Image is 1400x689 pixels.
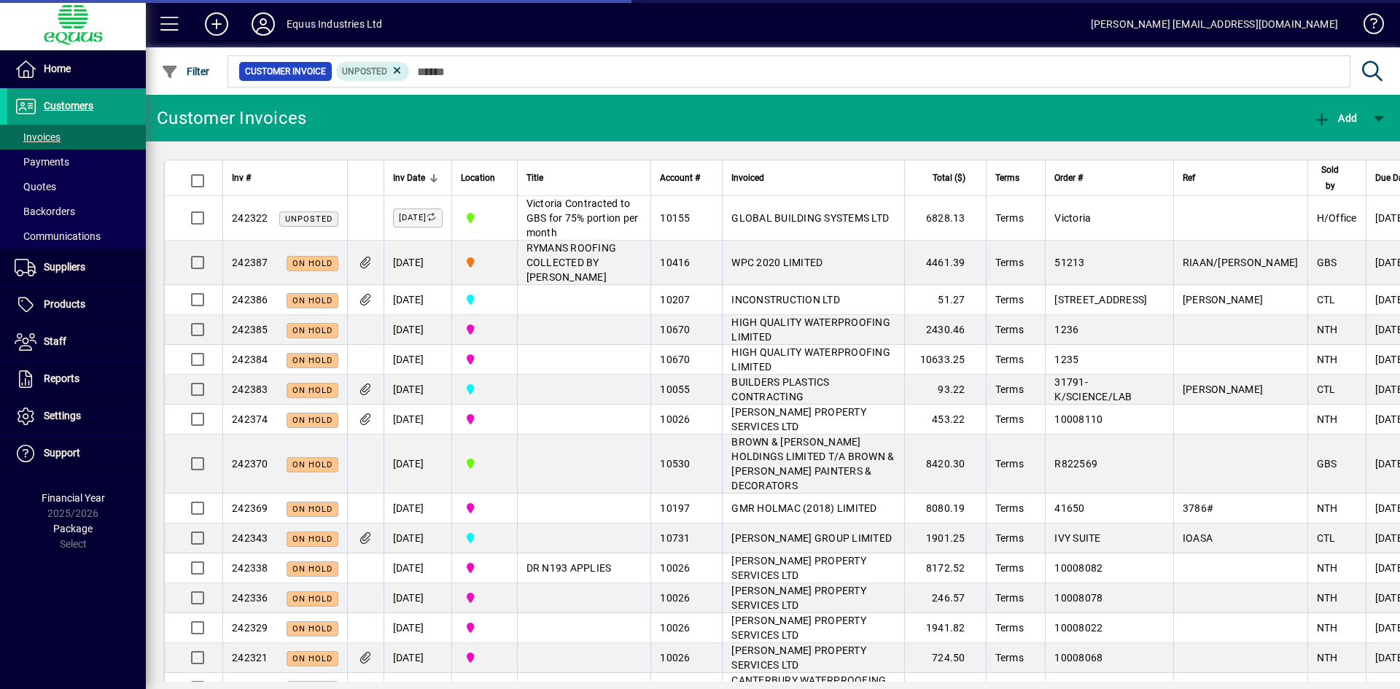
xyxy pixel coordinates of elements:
[384,523,451,553] td: [DATE]
[904,315,985,345] td: 2430.46
[995,170,1019,186] span: Terms
[731,316,890,343] span: HIGH QUALITY WATERPROOFING LIMITED
[731,212,889,224] span: GLOBAL BUILDING SYSTEMS LTD
[731,436,894,491] span: BROWN & [PERSON_NAME] HOLDINGS LIMITED T/A BROWN & [PERSON_NAME] PAINTERS & DECORATORS
[7,149,146,174] a: Payments
[461,500,508,516] span: 2N NORTHERN
[393,170,425,186] span: Inv Date
[15,131,61,143] span: Invoices
[292,460,332,470] span: On hold
[1317,502,1338,514] span: NTH
[292,259,332,268] span: On hold
[1317,458,1337,470] span: GBS
[1054,532,1100,544] span: IVY SUITE
[232,532,268,544] span: 242343
[44,298,85,310] span: Products
[15,206,75,217] span: Backorders
[232,384,268,395] span: 242383
[1183,532,1213,544] span: IOASA
[384,435,451,494] td: [DATE]
[292,564,332,574] span: On hold
[995,562,1024,574] span: Terms
[384,583,451,613] td: [DATE]
[384,345,451,375] td: [DATE]
[384,241,451,285] td: [DATE]
[995,532,1024,544] span: Terms
[1317,532,1336,544] span: CTL
[731,294,840,305] span: INCONSTRUCTION LTD
[232,622,268,634] span: 242329
[1183,170,1299,186] div: Ref
[232,458,268,470] span: 242370
[1317,622,1338,634] span: NTH
[393,209,443,227] label: [DATE]
[1183,170,1195,186] span: Ref
[731,376,829,402] span: BUILDERS PLASTICS CONTRACTING
[1317,257,1337,268] span: GBS
[731,615,866,641] span: [PERSON_NAME] PROPERTY SERVICES LTD
[660,257,690,268] span: 10416
[1054,257,1084,268] span: 51213
[157,106,306,130] div: Customer Invoices
[384,405,451,435] td: [DATE]
[44,410,81,421] span: Settings
[904,613,985,643] td: 1941.82
[731,170,764,186] span: Invoiced
[660,502,690,514] span: 10197
[292,594,332,604] span: On hold
[1054,592,1102,604] span: 10008078
[995,502,1024,514] span: Terms
[42,492,105,504] span: Financial Year
[1317,592,1338,604] span: NTH
[660,413,690,425] span: 10026
[232,502,268,514] span: 242369
[660,592,690,604] span: 10026
[44,335,66,347] span: Staff
[660,458,690,470] span: 10530
[336,62,410,81] mat-chip: Customer Invoice Status: Unposted
[1317,162,1344,194] span: Sold by
[995,652,1024,663] span: Terms
[384,553,451,583] td: [DATE]
[660,622,690,634] span: 10026
[461,650,508,666] span: 2N NORTHERN
[232,212,268,224] span: 242322
[384,494,451,523] td: [DATE]
[914,170,978,186] div: Total ($)
[15,156,69,168] span: Payments
[731,170,895,186] div: Invoiced
[461,254,508,270] span: 4S SOUTHERN
[1054,502,1084,514] span: 41650
[660,212,690,224] span: 10155
[995,413,1024,425] span: Terms
[660,170,713,186] div: Account #
[660,354,690,365] span: 10670
[995,257,1024,268] span: Terms
[731,532,892,544] span: [PERSON_NAME] GROUP LIMITED
[461,456,508,472] span: 1B BLENHEIM
[240,11,287,37] button: Profile
[1317,212,1357,224] span: H/Office
[995,592,1024,604] span: Terms
[731,346,890,373] span: HIGH QUALITY WATERPROOFING LIMITED
[904,643,985,673] td: 724.50
[292,654,332,663] span: On hold
[7,51,146,87] a: Home
[526,170,642,186] div: Title
[1313,112,1357,124] span: Add
[1353,3,1382,50] a: Knowledge Base
[526,242,617,283] span: RYMANS ROOFING COLLECTED BY [PERSON_NAME]
[1183,384,1263,395] span: [PERSON_NAME]
[292,356,332,365] span: On hold
[904,375,985,405] td: 93.22
[1054,324,1078,335] span: 1236
[193,11,240,37] button: Add
[292,505,332,514] span: On hold
[660,384,690,395] span: 10055
[232,592,268,604] span: 242336
[660,652,690,663] span: 10026
[384,375,451,405] td: [DATE]
[526,170,543,186] span: Title
[384,643,451,673] td: [DATE]
[461,351,508,367] span: 2N NORTHERN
